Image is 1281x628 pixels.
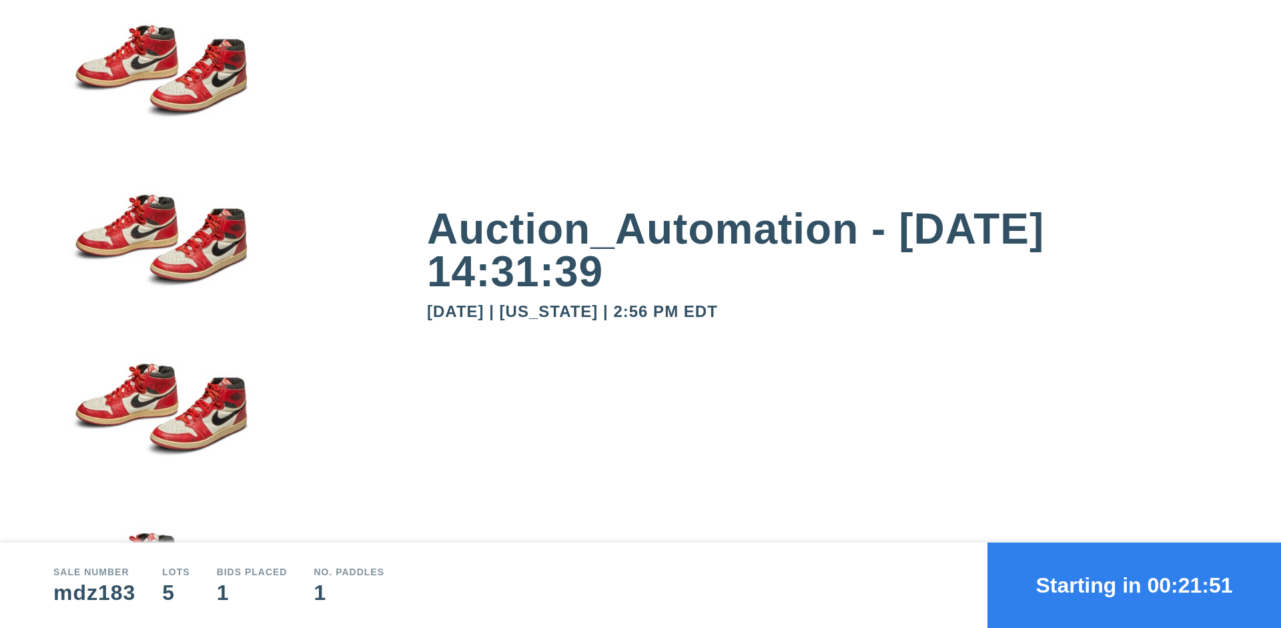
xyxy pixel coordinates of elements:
div: mdz183 [53,582,135,603]
div: Sale number [53,567,135,577]
div: No. Paddles [314,567,384,577]
div: 5 [162,582,189,603]
div: [DATE] | [US_STATE] | 2:56 PM EDT [427,304,1228,320]
button: Starting in 00:21:51 [987,543,1281,628]
div: Auction_Automation - [DATE] 14:31:39 [427,208,1228,293]
div: 1 [314,582,384,603]
div: 1 [217,582,288,603]
div: Bids Placed [217,567,288,577]
img: small [53,338,267,508]
div: Lots [162,567,189,577]
img: small [53,170,267,339]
